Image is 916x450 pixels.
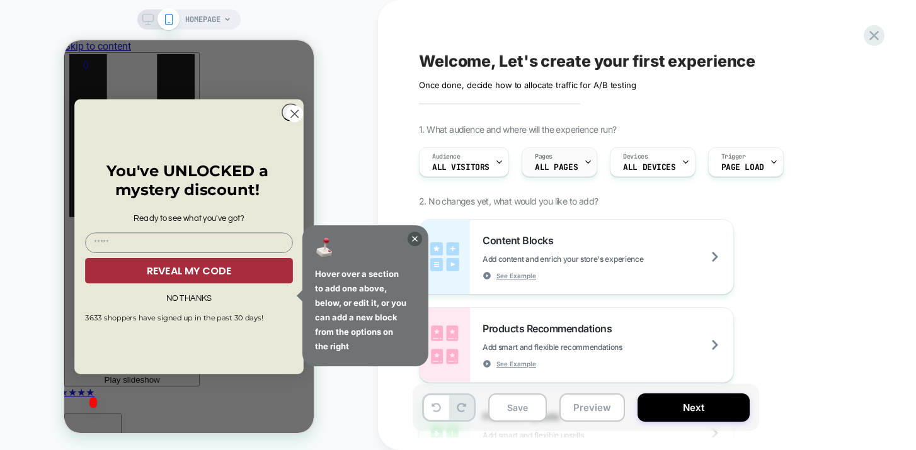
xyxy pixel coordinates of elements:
input: Email [21,193,229,213]
span: Hover over a section to add one above, below, or edit it, or you can add a new block from the opt... [315,267,416,354]
button: REVEAL MY CODE [21,218,229,243]
span: Content Blocks [483,234,559,247]
span: HOMEPAGE [185,9,220,30]
span: Devices [623,152,648,161]
span: Trigger [721,152,746,161]
button: Next [638,393,750,422]
button: Close dialog [217,63,235,81]
span: Pages [535,152,552,161]
span: 3633 shoppers have signed up in the past 30 days! [21,273,199,282]
span: 1. What audience and where will the experience run? [419,124,616,135]
span: See Example [496,271,536,280]
span: Page Load [721,163,764,172]
button: Save [488,393,547,422]
span: Add smart and flexible recommendations [483,342,685,352]
span: See Example [496,359,536,368]
span: Audience [432,152,461,161]
span: Ready to see what you've got? [69,174,180,182]
span: ALL PAGES [535,163,578,172]
button: Open favorites [25,357,33,368]
span: Products Recommendations [483,322,618,335]
iframe: Gorgias live chat messenger [134,346,237,380]
span: Add content and enrich your store's experience [483,254,706,264]
span: ALL DEVICES [623,163,675,172]
span: 2. No changes yet, what would you like to add? [419,196,598,206]
button: NO THANKS [21,248,229,267]
button: Preview [559,393,625,422]
span: You've UNLOCKED a mystery discount! [42,121,204,159]
span: All Visitors [432,163,489,172]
